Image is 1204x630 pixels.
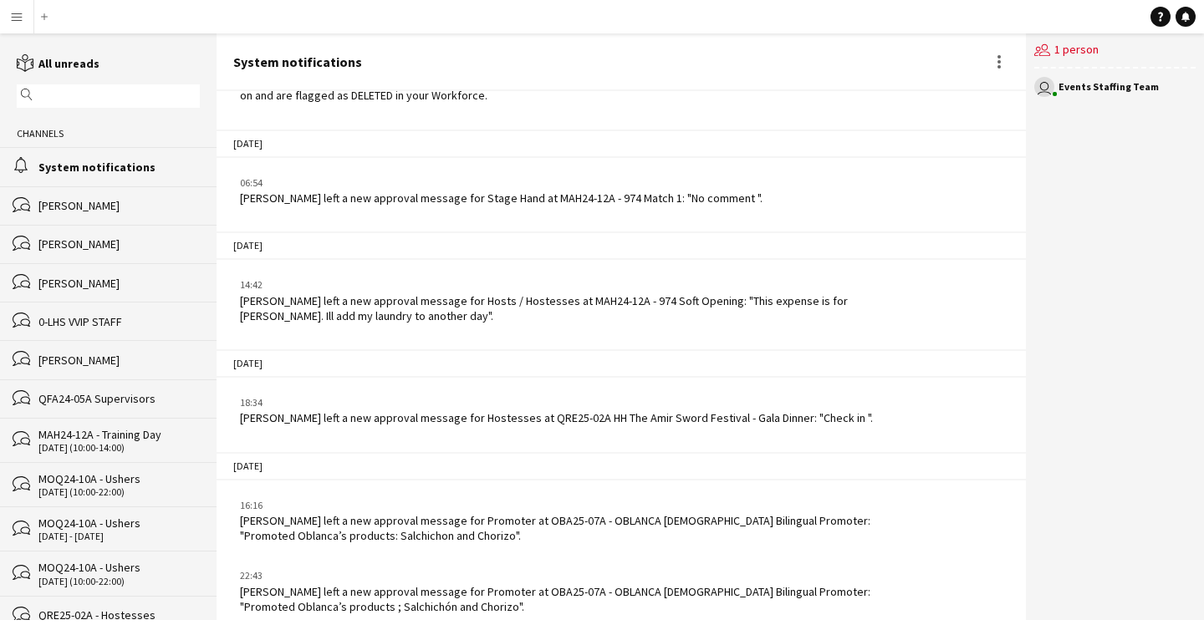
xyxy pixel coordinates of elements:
div: 16:16 [240,498,881,513]
div: 18:34 [240,395,873,410]
div: System notifications [38,160,200,175]
div: [PERSON_NAME] left a new approval message for Stage Hand at MAH24-12A - 974 Match 1: "No comment ". [240,191,763,206]
div: 22:43 [240,568,881,583]
div: [PERSON_NAME] [38,198,200,213]
div: Events Staffing Team [1059,82,1159,92]
div: [DATE] [217,231,1026,260]
div: MOQ24-10A - Ushers [38,471,200,486]
div: [PERSON_NAME] [38,276,200,291]
div: [PERSON_NAME] left a new approval message for Promoter at OBA25-07A - OBLANCA [DEMOGRAPHIC_DATA] ... [240,584,881,614]
div: MOQ24-10A - Ushers [38,560,200,575]
div: [DATE] [217,349,1026,378]
div: MOQ24-10A - Ushers [38,516,200,531]
div: [PERSON_NAME] left a new approval message for Hosts / Hostesses at MAH24-12A - 974 Soft Opening: ... [240,293,881,323]
div: [DATE] (10:00-22:00) [38,576,200,587]
div: System notifications [233,54,362,69]
div: MAH24-12A - Training Day [38,427,200,442]
div: 0-LHS VVIP STAFF [38,314,200,329]
div: [DATE] (10:00-14:00) [38,442,200,454]
div: [PERSON_NAME] [38,353,200,368]
div: 06:54 [240,175,763,191]
div: [PERSON_NAME] [38,236,200,251]
div: 14:42 [240,277,881,292]
a: All unreads [17,56,99,71]
div: [DATE] [217,130,1026,158]
div: QRE25-02A - Hostesses [38,607,200,622]
div: 1 person [1034,33,1196,69]
div: [DATE] (10:00-22:00) [38,486,200,498]
div: [PERSON_NAME] left a new approval message for Hostesses at QRE25-02A HH The Amir Sword Festival -... [240,410,873,425]
div: [PERSON_NAME] left a new approval message for Promoter at OBA25-07A - OBLANCA [DEMOGRAPHIC_DATA] ... [240,513,881,543]
div: [DATE] - [DATE] [38,531,200,542]
div: [DATE] [217,452,1026,480]
div: QFA24-05A Supervisors [38,391,200,406]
